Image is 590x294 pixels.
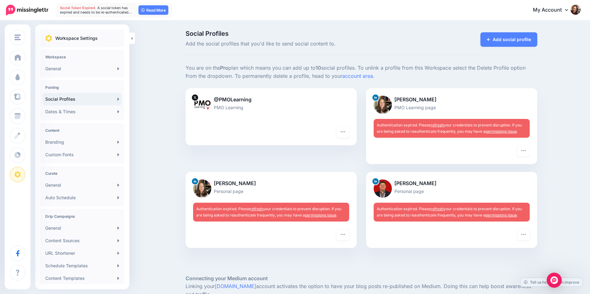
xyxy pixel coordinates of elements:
[45,85,119,90] h4: Posting
[45,128,119,133] h4: Content
[43,136,122,148] a: Branding
[521,278,582,286] a: Tell us how we can improve
[14,35,21,40] img: menu.png
[193,104,349,111] p: PMO Learning
[485,129,517,134] a: permissions issue
[43,247,122,259] a: URL Shortener
[250,206,263,211] a: refresh
[186,64,537,80] p: You are on the plan which means you can add up to social profiles. To unlink a profile from this ...
[43,179,122,191] a: General
[377,206,522,217] span: Authentication expired. Please your credentials to prevent disruption. If you are being asked to ...
[43,62,122,75] a: General
[60,6,96,10] span: Social Token Expired.
[45,171,119,176] h4: Curate
[374,104,530,111] p: PMO Learning page
[215,283,256,289] a: [DOMAIN_NAME]
[374,179,392,198] img: 1657124497966-76390.png
[55,35,98,42] p: Workspace Settings
[186,40,417,48] span: Add the social profiles that you'd like to send social content to.
[6,5,48,15] img: Missinglettr
[186,275,537,282] h5: Connecting your Medium account
[431,123,444,127] a: refresh
[45,35,52,42] img: settings.png
[193,179,211,198] img: 1694688939911-36522.png
[43,105,122,118] a: Dates & Times
[377,123,522,134] span: Authentication expired. Please your credentials to prevent disruption. If you are being asked to ...
[60,6,132,14] span: A social token has expired and needs to be re-authenticated…
[485,213,517,217] a: permissions issue
[374,179,530,188] p: [PERSON_NAME]
[342,73,373,79] a: account area
[43,191,122,204] a: Auto Schedule
[43,234,122,247] a: Content Sources
[316,65,321,71] b: 10
[193,96,349,104] p: @PMOLearning
[186,30,417,37] span: Social Profiles
[43,259,122,272] a: Schedule Templates
[43,222,122,234] a: General
[374,188,530,195] p: Personal page
[527,3,581,18] a: My Account
[45,55,119,59] h4: Workspace
[374,96,530,104] p: [PERSON_NAME]
[305,213,336,217] a: permissions issue
[43,93,122,105] a: Social Profiles
[138,5,168,15] a: Read More
[193,188,349,195] p: Personal page
[43,148,122,161] a: Custom Fonts
[374,96,392,114] img: 1694688939911-36522.png
[45,214,119,219] h4: Drip Campaigns
[431,206,444,211] a: refresh
[43,272,122,285] a: Content Templates
[480,32,537,47] a: Add social profile
[193,179,349,188] p: [PERSON_NAME]
[196,206,341,217] span: Authentication expired. Please your credentials to prevent disruption. If you are being asked to ...
[193,96,211,114] img: 8GyXz8T--35675.jpg
[547,273,562,288] div: Open Intercom Messenger
[220,65,228,71] b: Pro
